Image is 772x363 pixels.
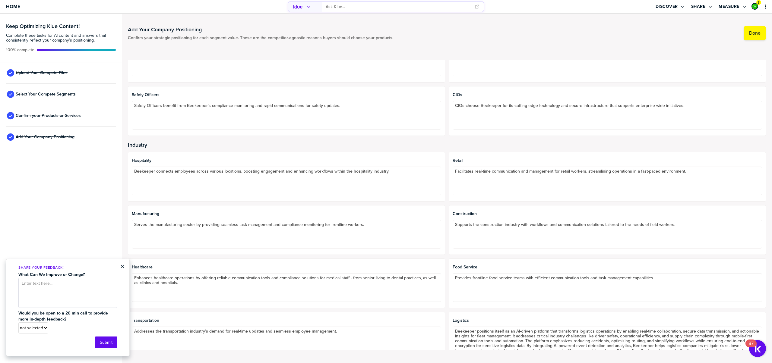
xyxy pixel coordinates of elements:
textarea: Safety Officers benefit from Beekeeper's compliance monitoring and rapid communications for safet... [132,101,441,130]
textarea: Beekeeper positions itself as an AI-driven platform that transforms logistics operations by enabl... [453,327,762,355]
span: Logistics [453,318,762,323]
span: Confirm your Products or Services [16,113,81,118]
span: Safety Officers [132,92,441,97]
span: Add Your Company Positioning [16,135,74,139]
span: Upload Your Compete Files [16,70,68,75]
h2: Industry [128,142,766,148]
label: Measure [719,4,739,9]
textarea: Communication Managers rely on Beekeeper’s tools for clear and efficient messaging across diverse... [132,48,441,76]
span: Active [6,48,34,52]
span: Construction [453,211,762,216]
label: Done [749,30,761,36]
span: Manufacturing [132,211,441,216]
span: Select Your Compete Segments [16,92,76,97]
label: Discover [656,4,678,9]
textarea: Addresses the transportation industry’s demand for real-time updates and seamless employee manage... [132,327,441,355]
p: Share Your Feedback! [18,265,117,270]
div: Steven Yorke [751,3,758,10]
textarea: Enhances healthcare operations by offering reliable communication tools and compliance solutions ... [132,273,441,302]
textarea: Beekeeper connects employees across various locations, boosting engagement and enhancing workflow... [132,167,441,195]
h3: Keep Optimizing Klue Content! [6,23,116,29]
strong: What Can We Improve or Change? [18,271,85,278]
button: Submit [95,336,117,348]
span: Retail [453,158,762,163]
span: CIOs [453,92,762,97]
textarea: Supports the construction industry with workflows and communication solutions tailored to the nee... [453,220,762,249]
textarea: CIOs choose Beekeeper for its cutting-edge technology and secure infrastructure that supports ent... [453,101,762,130]
span: Food Service [453,265,762,270]
span: 8 [758,0,760,5]
textarea: Provides Team Leaders with easy-to-use tools for direct communication and task management on the ... [453,48,762,76]
textarea: Serves the manufacturing sector by providing seamless task management and compliance monitoring f... [132,220,441,249]
span: Transportation [132,318,441,323]
button: Close [120,263,125,270]
span: Confirm your strategic positioning for each segment value. These are the competitor-agnostic reas... [128,36,393,40]
button: Open Resource Center, 87 new notifications [749,340,766,357]
span: Healthcare [132,265,441,270]
textarea: Facilitates real-time communication and management for retail workers, streamlining operations in... [453,167,762,195]
span: Hospitality [132,158,441,163]
label: Share [691,4,706,9]
a: Edit Profile [751,2,759,10]
strong: Would you be open to a 20 min call to provide more in-depth feedback? [18,310,109,322]
h1: Add Your Company Positioning [128,26,393,33]
span: Complete these tasks for AI content and answers that consistently reflect your company’s position... [6,33,116,43]
div: 87 [748,343,754,351]
input: Ask Klue... [326,2,471,12]
span: Home [6,4,20,9]
textarea: Provides frontline food service teams with efficient communication tools and task management capa... [453,273,762,302]
img: 55ed8b9435c7022b29aad451a71b3bf5-sml.png [752,4,758,9]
